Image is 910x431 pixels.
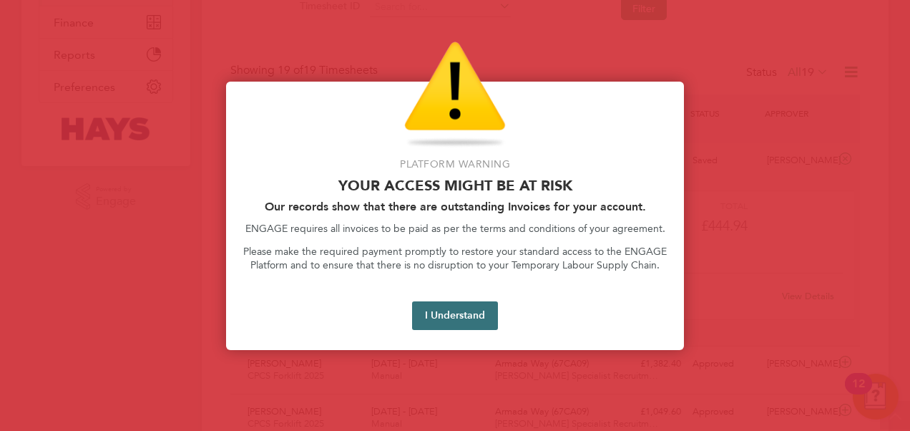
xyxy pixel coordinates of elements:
[243,158,667,172] p: Platform Warning
[412,301,498,330] button: I Understand
[243,245,667,273] p: Please make the required payment promptly to restore your standard access to the ENGAGE Platform ...
[243,222,667,236] p: ENGAGE requires all invoices to be paid as per the terms and conditions of your agreement.
[243,177,667,194] p: Your access might be at risk
[226,82,684,350] div: Access At Risk
[243,200,667,213] h2: Our records show that there are outstanding Invoices for your account.
[404,42,506,149] img: Warning Icon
